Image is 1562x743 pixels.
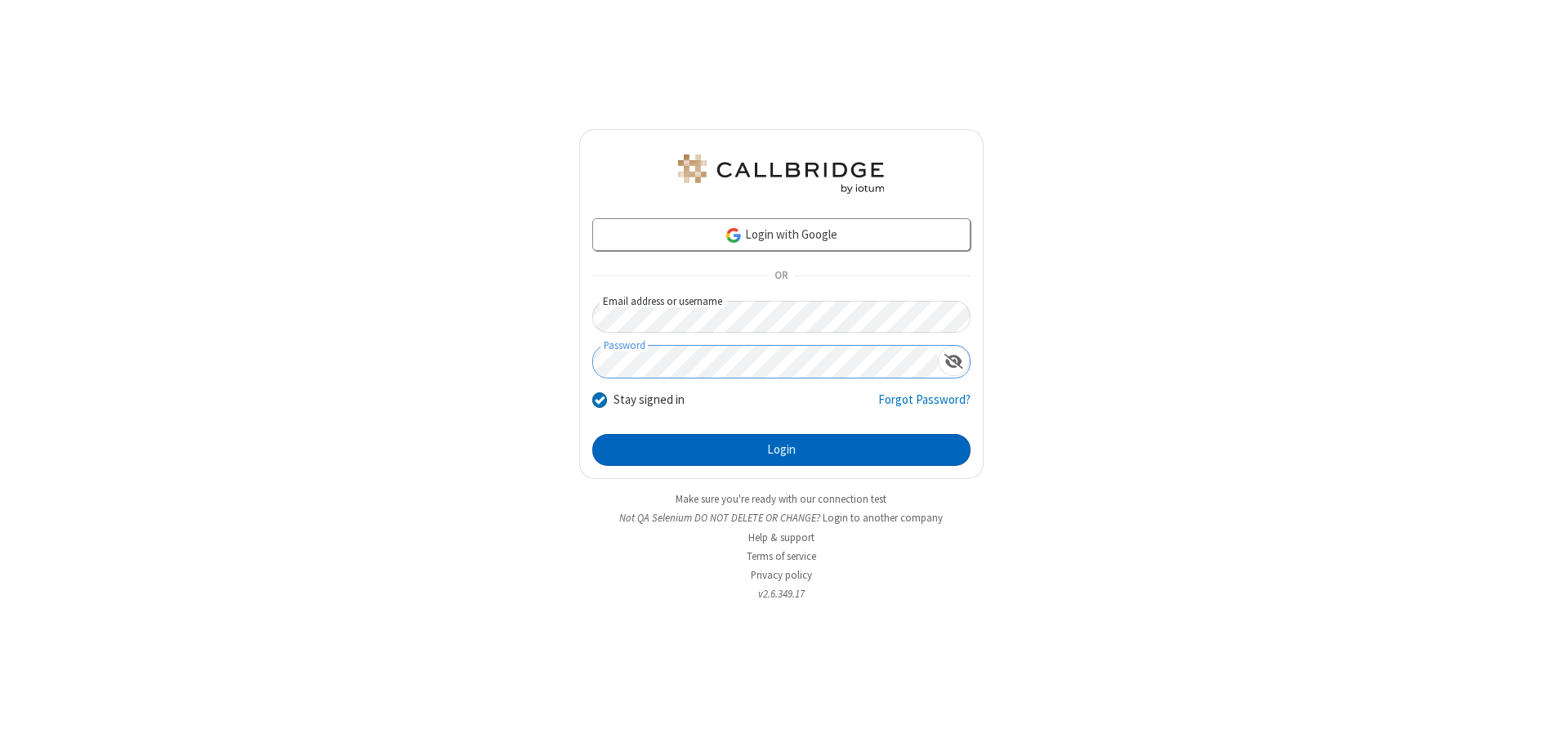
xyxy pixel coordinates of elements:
button: Login to another company [823,510,943,526]
a: Forgot Password? [878,391,971,422]
a: Terms of service [747,549,816,563]
button: Login [592,434,971,467]
a: Help & support [748,530,814,544]
input: Email address or username [592,301,971,333]
img: google-icon.png [725,226,743,244]
input: Password [593,346,938,378]
label: Stay signed in [614,391,685,410]
a: Login with Google [592,218,971,251]
img: QA Selenium DO NOT DELETE OR CHANGE [675,154,887,194]
div: Show password [938,346,970,376]
a: Privacy policy [751,568,812,582]
a: Make sure you're ready with our connection test [676,492,886,506]
span: OR [768,265,794,288]
li: Not QA Selenium DO NOT DELETE OR CHANGE? [579,510,984,526]
li: v2.6.349.17 [579,586,984,602]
